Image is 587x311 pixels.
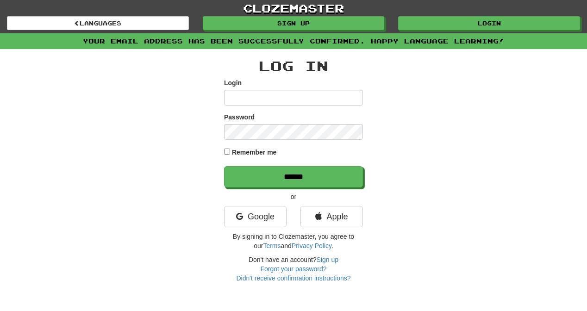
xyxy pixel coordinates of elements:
[236,274,350,282] a: Didn't receive confirmation instructions?
[224,232,363,250] p: By signing in to Clozemaster, you agree to our and .
[224,78,242,87] label: Login
[300,206,363,227] a: Apple
[224,58,363,74] h2: Log In
[263,242,281,249] a: Terms
[203,16,385,30] a: Sign up
[398,16,580,30] a: Login
[224,112,255,122] label: Password
[260,265,326,273] a: Forgot your password?
[292,242,331,249] a: Privacy Policy
[224,192,363,201] p: or
[317,256,338,263] a: Sign up
[232,148,277,157] label: Remember me
[7,16,189,30] a: Languages
[224,255,363,283] div: Don't have an account?
[224,206,287,227] a: Google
